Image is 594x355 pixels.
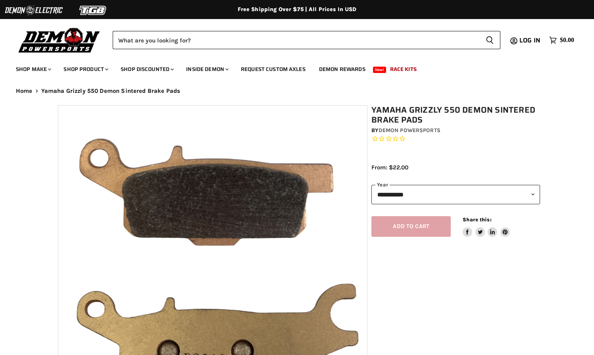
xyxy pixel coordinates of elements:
[373,67,386,73] span: New!
[545,35,578,46] a: $0.00
[16,26,103,54] img: Demon Powersports
[371,135,540,143] span: Rated 0.0 out of 5 stars 0 reviews
[463,217,491,223] span: Share this:
[463,216,510,237] aside: Share this:
[10,58,572,77] ul: Main menu
[371,185,540,204] select: year
[113,31,500,49] form: Product
[63,3,123,18] img: TGB Logo 2
[115,61,179,77] a: Shop Discounted
[516,37,545,44] a: Log in
[4,3,63,18] img: Demon Electric Logo 2
[58,61,113,77] a: Shop Product
[379,127,440,134] a: Demon Powersports
[371,105,540,125] h1: Yamaha Grizzly 550 Demon Sintered Brake Pads
[371,126,540,135] div: by
[479,31,500,49] button: Search
[41,88,181,94] span: Yamaha Grizzly 550 Demon Sintered Brake Pads
[313,61,371,77] a: Demon Rewards
[235,61,311,77] a: Request Custom Axles
[371,164,408,171] span: From: $22.00
[180,61,233,77] a: Inside Demon
[519,35,540,45] span: Log in
[560,36,574,44] span: $0.00
[10,61,56,77] a: Shop Make
[113,31,479,49] input: Search
[16,88,33,94] a: Home
[384,61,423,77] a: Race Kits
